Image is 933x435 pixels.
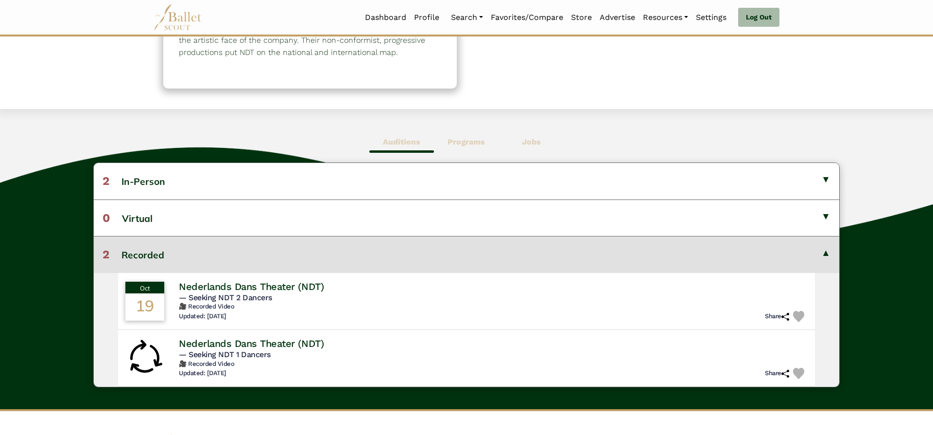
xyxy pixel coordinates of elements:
[94,236,839,272] button: 2Recorded
[179,303,808,311] h6: 🎥 Recorded Video
[103,211,110,225] span: 0
[179,312,226,321] h6: Updated: [DATE]
[103,248,109,261] span: 2
[639,7,692,28] a: Resources
[125,293,164,321] div: 19
[596,7,639,28] a: Advertise
[410,7,443,28] a: Profile
[765,369,789,378] h6: Share
[179,350,271,359] span: — Seeking NDT 1 Dancers
[179,280,324,293] h4: Nederlands Dans Theater (NDT)
[179,360,808,368] h6: 🎥 Recorded Video
[361,7,410,28] a: Dashboard
[692,7,730,28] a: Settings
[383,137,420,146] b: Auditions
[567,7,596,28] a: Store
[448,137,485,146] b: Programs
[179,293,272,302] span: — Seeking NDT 2 Dancers
[179,369,226,378] h6: Updated: [DATE]
[125,339,164,378] img: Rolling Audition
[179,337,324,350] h4: Nederlands Dans Theater (NDT)
[738,8,779,27] a: Log Out
[522,137,541,146] b: Jobs
[487,7,567,28] a: Favorites/Compare
[447,7,487,28] a: Search
[103,174,109,188] span: 2
[765,312,789,321] h6: Share
[94,163,839,199] button: 2In-Person
[125,282,164,293] div: Oct
[94,199,839,236] button: 0Virtual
